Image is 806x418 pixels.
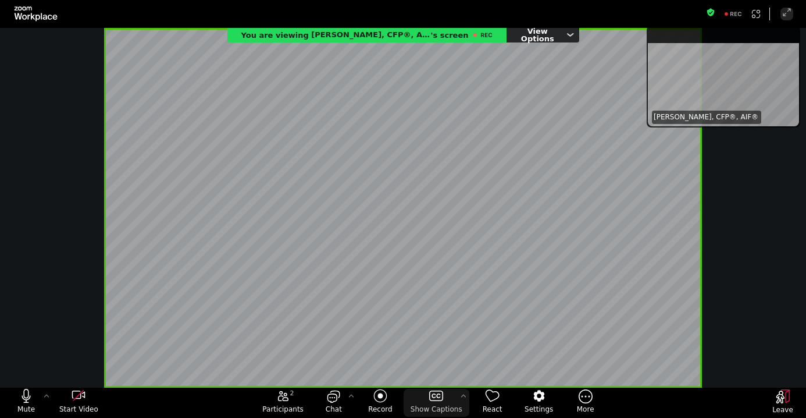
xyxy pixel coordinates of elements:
[52,389,105,417] button: start my video
[411,405,462,414] span: Show Captions
[255,389,311,417] button: open the participants list pane,[2] particpants
[262,405,304,414] span: Participants
[311,389,357,417] button: open the chat panel
[525,405,553,414] span: Settings
[780,8,793,20] button: Enter Full Screen
[772,405,793,415] span: Leave
[719,8,747,20] div: Recording to cloud
[469,389,516,417] button: React
[368,405,392,414] span: Record
[562,389,609,417] button: More meeting control
[290,389,294,398] span: 2
[311,27,430,42] span: [PERSON_NAME], CFP®, AIF®
[17,405,35,414] span: Mute
[507,27,579,42] div: sharing view options
[516,389,562,417] button: Settings
[404,389,469,417] button: Show Captions
[458,389,469,404] button: More options for captions, menu button
[326,405,342,414] span: Chat
[759,389,806,417] button: Leave
[483,405,502,414] span: React
[227,27,507,42] div: You are viewing Eric Schwartz, CFP®, AIF®'s screen
[59,405,98,414] span: Start Video
[647,26,800,127] div: suspension-window
[750,8,762,20] button: Apps Accessing Content in This Meeting
[345,389,357,404] button: Chat Settings
[41,389,52,404] button: More audio controls
[577,405,594,414] span: More
[706,8,715,20] button: Meeting information
[357,389,404,417] button: Record
[654,112,758,122] span: [PERSON_NAME], CFP®, AIF®
[471,29,493,41] span: Cloud Recording is in progress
